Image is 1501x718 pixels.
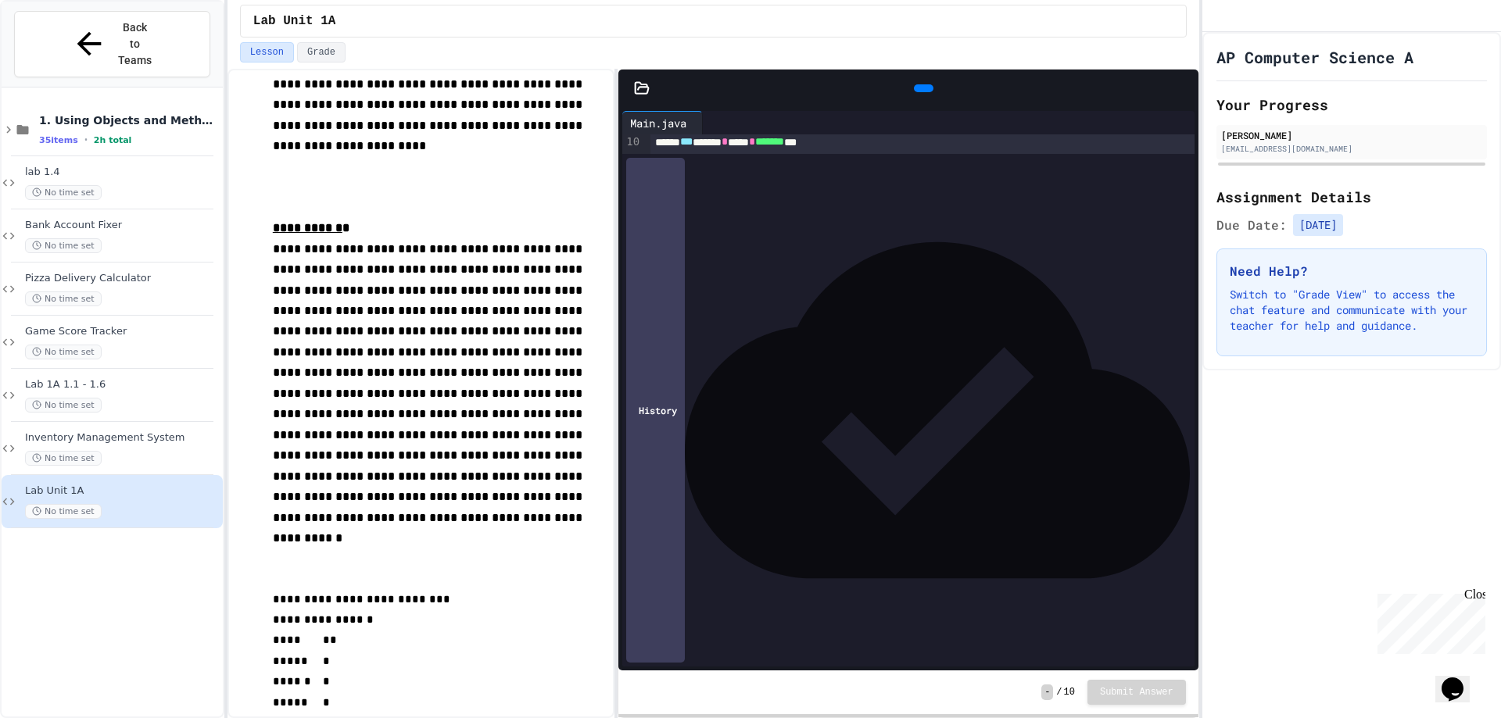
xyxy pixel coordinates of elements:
span: No time set [25,291,102,306]
span: • [84,134,88,146]
span: 2h total [94,135,132,145]
button: Lesson [240,42,294,63]
span: lab 1.4 [25,166,220,179]
p: Switch to "Grade View" to access the chat feature and communicate with your teacher for help and ... [1230,287,1474,334]
div: Chat with us now!Close [6,6,108,99]
h3: Need Help? [1230,262,1474,280]
span: No time set [25,185,102,200]
span: No time set [25,504,102,519]
div: History [626,158,685,663]
span: Back to Teams [116,20,153,69]
div: 11 [622,151,642,166]
span: No time set [25,451,102,466]
span: 1. Using Objects and Methods [39,113,220,127]
span: - [1041,684,1053,700]
span: / [1056,686,1062,698]
span: Lab Unit 1A [25,484,220,498]
span: Bank Account Fixer [25,219,220,232]
h2: Assignment Details [1216,186,1487,208]
button: Submit Answer [1087,680,1186,705]
span: 10 [1064,686,1075,698]
span: Pizza Delivery Calculator [25,272,220,285]
span: Inventory Management System [25,431,220,445]
span: [DATE] [1293,214,1343,236]
div: [PERSON_NAME] [1221,128,1482,142]
span: No time set [25,345,102,359]
span: Submit Answer [1100,686,1173,698]
div: [EMAIL_ADDRESS][DOMAIN_NAME] [1221,143,1482,155]
span: 35 items [39,135,78,145]
span: No time set [25,238,102,253]
iframe: chat widget [1435,655,1485,702]
button: Grade [297,42,346,63]
span: No time set [25,398,102,413]
div: Main.java [622,111,703,134]
div: 10 [622,134,642,150]
span: Lab Unit 1A [253,12,336,30]
span: Due Date: [1216,216,1287,234]
div: Main.java [622,115,694,131]
iframe: chat widget [1371,588,1485,654]
h1: AP Computer Science A [1216,46,1413,68]
span: Game Score Tracker [25,325,220,338]
h2: Your Progress [1216,94,1487,116]
button: Back to Teams [14,11,210,77]
span: Lab 1A 1.1 - 1.6 [25,378,220,391]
